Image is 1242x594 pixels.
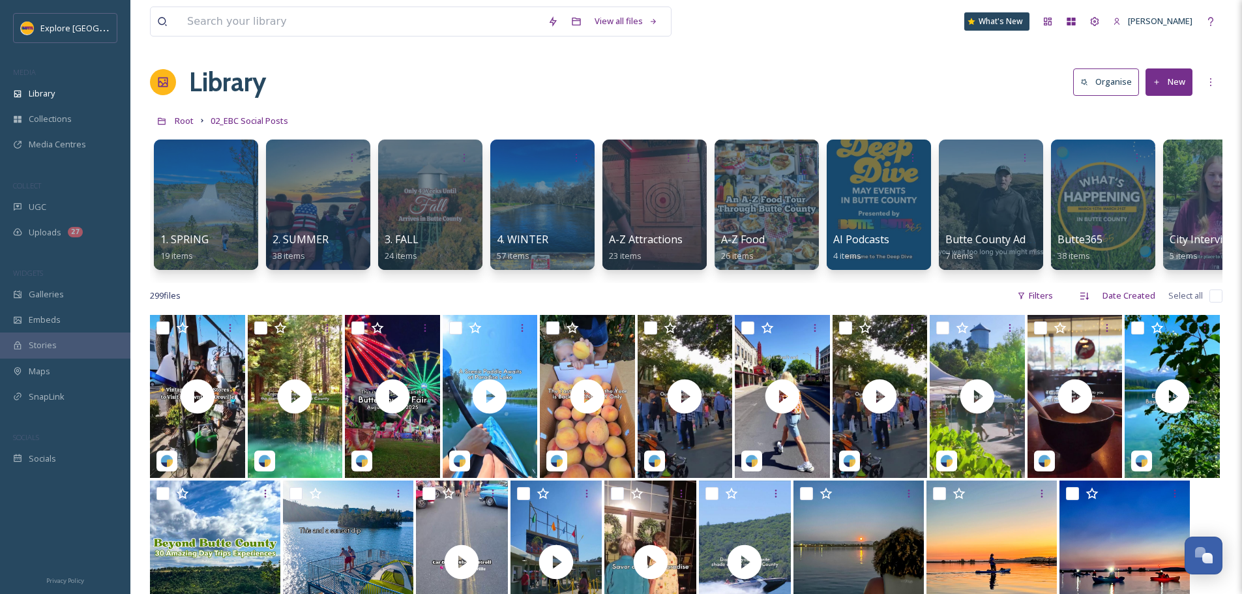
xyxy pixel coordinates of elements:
img: snapsea-logo.png [1038,454,1051,468]
img: snapsea-logo.png [940,454,953,468]
span: Galleries [29,288,64,301]
span: 2. SUMMER [273,232,329,246]
img: thumbnail [540,315,635,478]
img: thumbnail [345,315,440,478]
a: AI Podcasts4 items [833,233,889,261]
span: Explore [GEOGRAPHIC_DATA] [40,22,155,34]
span: Select all [1168,290,1203,302]
a: City Interviews5 items [1170,233,1241,261]
span: Maps [29,365,50,378]
span: 3. FALL [385,232,419,246]
span: 57 items [497,250,529,261]
img: thumbnail [930,315,1025,478]
a: Butte36538 items [1057,233,1102,261]
span: Stories [29,339,57,351]
a: 3. FALL24 items [385,233,419,261]
img: thumbnail [1125,315,1220,478]
span: 26 items [721,250,754,261]
a: A-Z Attractions23 items [609,233,683,261]
img: thumbnail [248,315,343,478]
a: Organise [1073,68,1146,95]
img: snapsea-logo.png [453,454,466,468]
span: 02_EBC Social Posts [211,115,288,126]
span: AI Podcasts [833,232,889,246]
img: thumbnail [638,315,733,478]
a: 02_EBC Social Posts [211,113,288,128]
span: 4 items [833,250,861,261]
span: Media Centres [29,138,86,151]
span: Root [175,115,194,126]
span: Embeds [29,314,61,326]
a: View all files [588,8,664,34]
span: A-Z Food [721,232,765,246]
img: snapsea-logo.png [258,454,271,468]
a: Library [189,63,266,102]
img: thumbnail [833,315,928,478]
a: 2. SUMMER38 items [273,233,329,261]
img: snapsea-logo.png [355,454,368,468]
span: 7 items [945,250,973,261]
span: A-Z Attractions [609,232,683,246]
span: 38 items [1057,250,1090,261]
input: Search your library [181,7,541,36]
button: New [1146,68,1192,95]
span: [PERSON_NAME] [1128,15,1192,27]
span: Socials [29,453,56,465]
a: Root [175,113,194,128]
span: SOCIALS [13,432,39,442]
img: snapsea-logo.png [745,454,758,468]
span: WIDGETS [13,268,43,278]
span: City Interviews [1170,232,1241,246]
span: 24 items [385,250,417,261]
img: Butte%20County%20logo.png [21,22,34,35]
span: 19 items [160,250,193,261]
img: snapsea-logo.png [843,454,856,468]
span: 38 items [273,250,305,261]
a: 1. SPRING19 items [160,233,209,261]
span: Library [29,87,55,100]
img: snapsea-logo.png [550,454,563,468]
img: thumbnail [735,315,830,478]
span: Butte365 [1057,232,1102,246]
a: 4. WINTER57 items [497,233,548,261]
span: UGC [29,201,46,213]
img: thumbnail [443,315,538,478]
span: 4. WINTER [497,232,548,246]
button: Open Chat [1185,537,1222,574]
span: Butte County Adventures [945,232,1069,246]
span: COLLECT [13,181,41,190]
img: thumbnail [1028,315,1123,478]
span: MEDIA [13,67,36,77]
span: Privacy Policy [46,576,84,585]
div: Filters [1011,283,1059,308]
a: Privacy Policy [46,572,84,587]
span: 299 file s [150,290,181,302]
img: snapsea-logo.png [648,454,661,468]
a: A-Z Food26 items [721,233,765,261]
a: Butte County Adventures7 items [945,233,1069,261]
div: 27 [68,227,83,237]
span: 5 items [1170,250,1198,261]
button: Organise [1073,68,1139,95]
span: 1. SPRING [160,232,209,246]
div: Date Created [1096,283,1162,308]
span: Collections [29,113,72,125]
a: [PERSON_NAME] [1106,8,1199,34]
span: 23 items [609,250,642,261]
a: What's New [964,12,1029,31]
span: SnapLink [29,391,65,403]
img: snapsea-logo.png [160,454,173,468]
img: snapsea-logo.png [1135,454,1148,468]
img: thumbnail [150,315,245,478]
span: Uploads [29,226,61,239]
